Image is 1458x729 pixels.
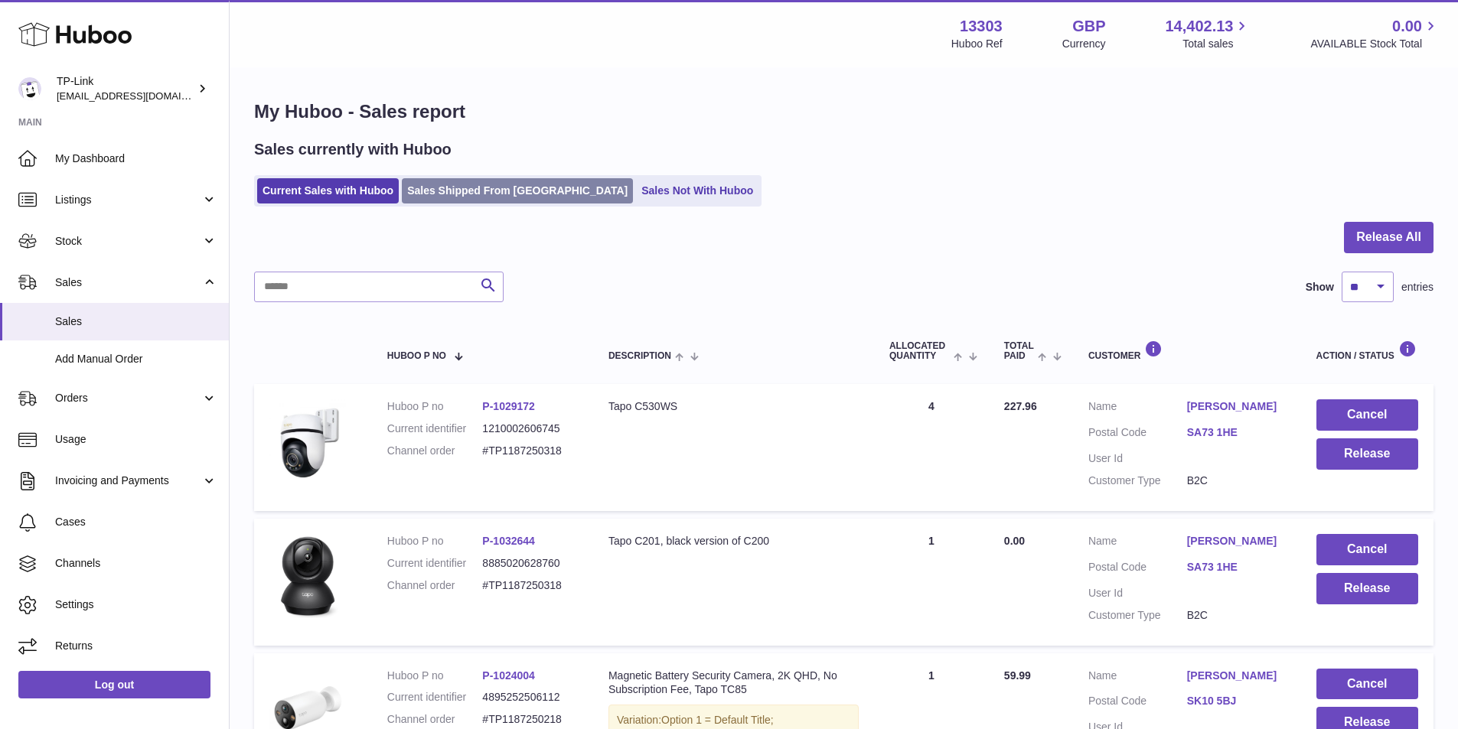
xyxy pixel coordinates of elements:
span: 227.96 [1004,400,1037,412]
td: 1 [874,519,989,646]
div: Tapo C201, black version of C200 [608,534,859,548]
span: Listings [55,193,201,207]
dt: Postal Code [1088,694,1187,712]
span: My Dashboard [55,151,217,166]
span: Stock [55,234,201,249]
div: Huboo Ref [951,37,1003,51]
dt: Name [1088,399,1187,418]
span: Add Manual Order [55,352,217,366]
div: Currency [1062,37,1106,51]
button: Cancel [1316,399,1418,431]
dt: Current identifier [387,421,483,436]
a: Current Sales with Huboo [257,178,399,203]
strong: GBP [1072,16,1105,37]
dd: B2C [1187,608,1286,623]
a: [PERSON_NAME] [1187,669,1286,683]
div: Tapo C530WS [608,399,859,414]
img: gaby.chen@tp-link.com [18,77,41,100]
div: Customer [1088,340,1286,361]
button: Release All [1344,222,1434,253]
span: Cases [55,515,217,529]
span: Invoicing and Payments [55,474,201,488]
span: Sales [55,275,201,290]
span: Orders [55,391,201,405]
dt: Postal Code [1088,425,1187,444]
img: 133031744299961.jpg [269,399,346,483]
div: TP-Link [57,74,194,103]
span: Channels [55,556,217,571]
dd: #TP1187250218 [482,712,578,727]
div: Magnetic Battery Security Camera, 2K QHD, No Subscription Fee, Tapo TC85 [608,669,859,698]
span: 14,402.13 [1165,16,1233,37]
dd: 4895252506112 [482,690,578,705]
dt: User Id [1088,451,1187,466]
a: 14,402.13 Total sales [1165,16,1251,51]
span: Option 1 = Default Title; [661,714,774,726]
span: Total paid [1004,341,1034,361]
button: Cancel [1316,669,1418,700]
dt: Postal Code [1088,560,1187,578]
a: 0.00 AVAILABLE Stock Total [1310,16,1440,51]
dt: Huboo P no [387,669,483,683]
dt: Huboo P no [387,399,483,414]
a: SK10 5BJ [1187,694,1286,708]
dd: B2C [1187,474,1286,488]
a: SA73 1HE [1187,560,1286,574]
img: 133031739979760.jpg [269,534,346,618]
label: Show [1306,280,1334,295]
a: SA73 1HE [1187,425,1286,440]
dd: 1210002606745 [482,421,578,436]
button: Release [1316,573,1418,604]
span: Usage [55,432,217,447]
dt: Customer Type [1088,608,1187,623]
span: ALLOCATED Quantity [889,341,950,361]
span: Huboo P no [387,351,446,361]
dt: Name [1088,534,1187,552]
span: 0.00 [1392,16,1422,37]
h2: Sales currently with Huboo [254,139,452,160]
div: Action / Status [1316,340,1418,361]
span: 0.00 [1004,535,1025,547]
dd: 8885020628760 [482,556,578,571]
span: entries [1401,280,1434,295]
dd: #TP1187250318 [482,578,578,593]
span: Description [608,351,671,361]
a: Sales Shipped From [GEOGRAPHIC_DATA] [402,178,633,203]
span: Sales [55,314,217,329]
strong: 13303 [960,16,1003,37]
a: [PERSON_NAME] [1187,399,1286,414]
h1: My Huboo - Sales report [254,99,1434,124]
dt: User Id [1088,586,1187,600]
button: Cancel [1316,534,1418,565]
dt: Channel order [387,444,483,458]
span: 59.99 [1004,669,1031,682]
a: P-1029172 [482,400,535,412]
dt: Channel order [387,578,483,593]
dt: Current identifier [387,690,483,705]
dt: Channel order [387,712,483,727]
dt: Name [1088,669,1187,687]
dt: Huboo P no [387,534,483,548]
span: Settings [55,597,217,612]
a: Log out [18,671,210,698]
span: AVAILABLE Stock Total [1310,37,1440,51]
a: P-1024004 [482,669,535,682]
button: Release [1316,438,1418,470]
span: Total sales [1182,37,1251,51]
dt: Current identifier [387,556,483,571]
a: P-1032644 [482,535,535,547]
a: [PERSON_NAME] [1187,534,1286,548]
dt: Customer Type [1088,474,1187,488]
a: Sales Not With Huboo [636,178,758,203]
span: [EMAIL_ADDRESS][DOMAIN_NAME] [57,89,225,102]
span: Returns [55,639,217,653]
td: 4 [874,384,989,511]
dd: #TP1187250318 [482,444,578,458]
